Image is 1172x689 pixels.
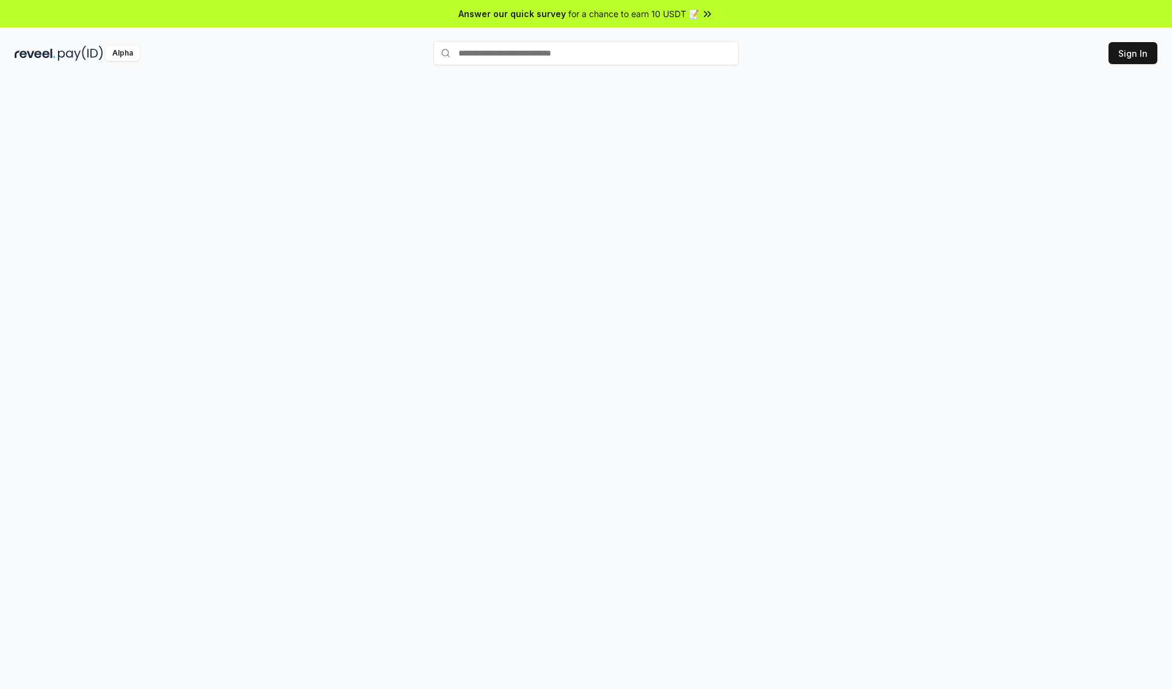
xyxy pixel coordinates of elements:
button: Sign In [1109,42,1157,64]
div: Alpha [106,46,140,61]
img: pay_id [58,46,103,61]
span: Answer our quick survey [458,7,566,20]
span: for a chance to earn 10 USDT 📝 [568,7,699,20]
img: reveel_dark [15,46,56,61]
